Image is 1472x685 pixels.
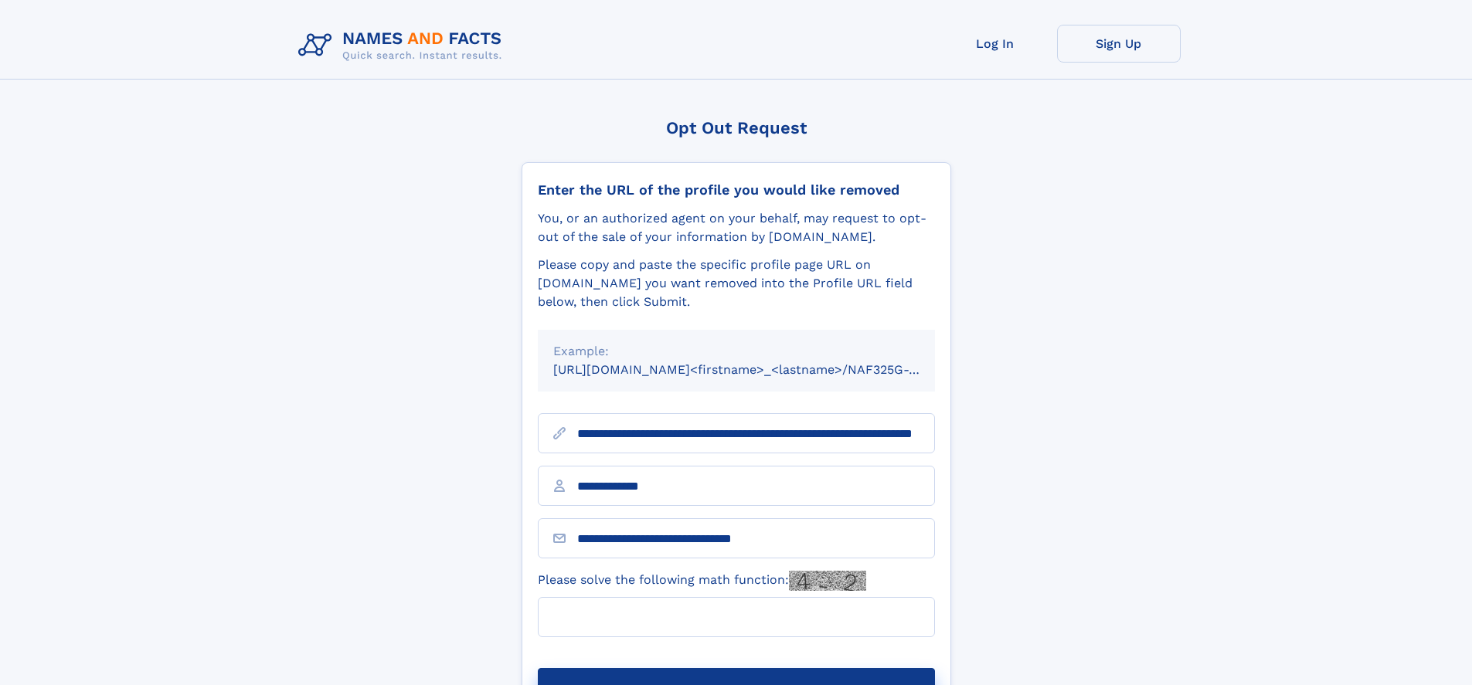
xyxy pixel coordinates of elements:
img: Logo Names and Facts [292,25,515,66]
div: Please copy and paste the specific profile page URL on [DOMAIN_NAME] you want removed into the Pr... [538,256,935,311]
label: Please solve the following math function: [538,571,866,591]
a: Log In [933,25,1057,63]
div: You, or an authorized agent on your behalf, may request to opt-out of the sale of your informatio... [538,209,935,246]
a: Sign Up [1057,25,1181,63]
div: Example: [553,342,920,361]
small: [URL][DOMAIN_NAME]<firstname>_<lastname>/NAF325G-xxxxxxxx [553,362,964,377]
div: Opt Out Request [522,118,951,137]
div: Enter the URL of the profile you would like removed [538,181,935,198]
